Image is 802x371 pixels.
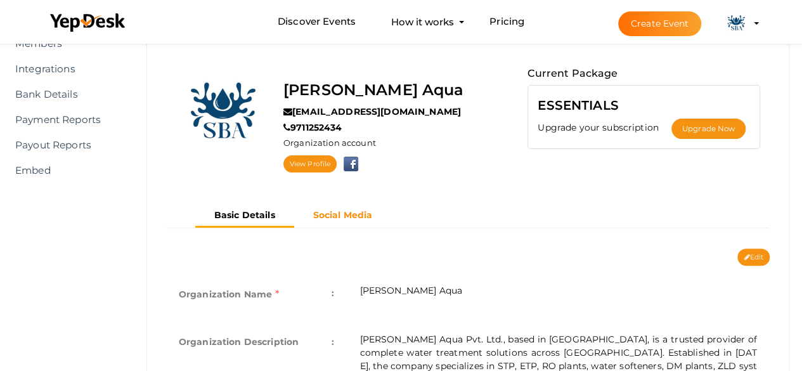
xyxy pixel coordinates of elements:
a: Payment Reports [10,107,124,133]
button: How it works [387,10,458,34]
a: Bank Details [10,82,124,107]
span: : [332,333,334,351]
button: Basic Details [195,205,294,228]
a: View Profile [283,155,337,172]
a: Discover Events [278,10,356,34]
button: Edit [737,249,770,266]
label: [PERSON_NAME] Aqua [283,78,464,102]
img: DKBJAQSN_small.png [723,11,749,36]
label: Current Package [527,65,618,82]
b: Basic Details [214,209,275,221]
img: DKBJAQSN_normal.png [176,65,271,160]
a: Payout Reports [10,133,124,158]
td: [PERSON_NAME] Aqua [347,271,770,320]
a: Integrations [10,56,124,82]
label: Organization account [283,137,376,149]
label: ESSENTIALS [538,95,618,115]
label: 9711252434 [283,121,342,134]
b: Social Media [313,209,373,221]
span: : [332,284,334,302]
button: Create Event [618,11,702,36]
img: facebook.png [339,157,358,171]
a: Embed [10,158,124,183]
a: Members [10,31,124,56]
label: [EMAIL_ADDRESS][DOMAIN_NAME] [283,105,461,118]
button: Upgrade Now [671,119,746,139]
label: Upgrade your subscription [538,121,671,134]
button: Social Media [294,205,392,226]
label: Organization Name [179,284,280,304]
a: Pricing [489,10,524,34]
